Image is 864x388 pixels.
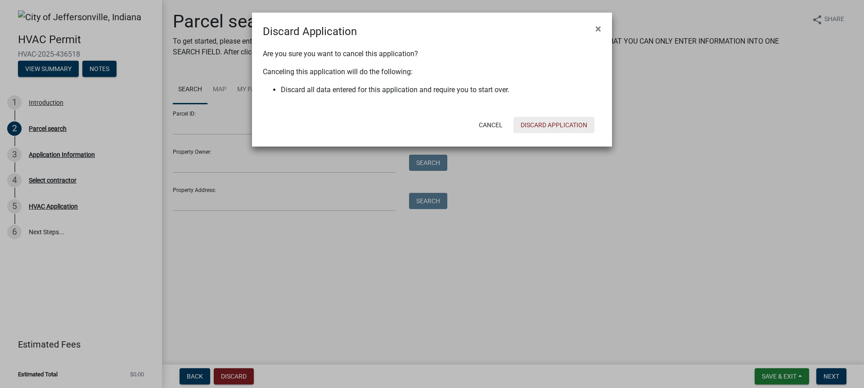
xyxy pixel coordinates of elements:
[281,85,601,95] li: Discard all data entered for this application and require you to start over.
[472,117,510,133] button: Cancel
[263,23,357,40] h4: Discard Application
[263,67,601,77] p: Canceling this application will do the following:
[588,16,608,41] button: Close
[595,22,601,35] span: ×
[263,49,601,59] p: Are you sure you want to cancel this application?
[513,117,594,133] button: Discard Application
